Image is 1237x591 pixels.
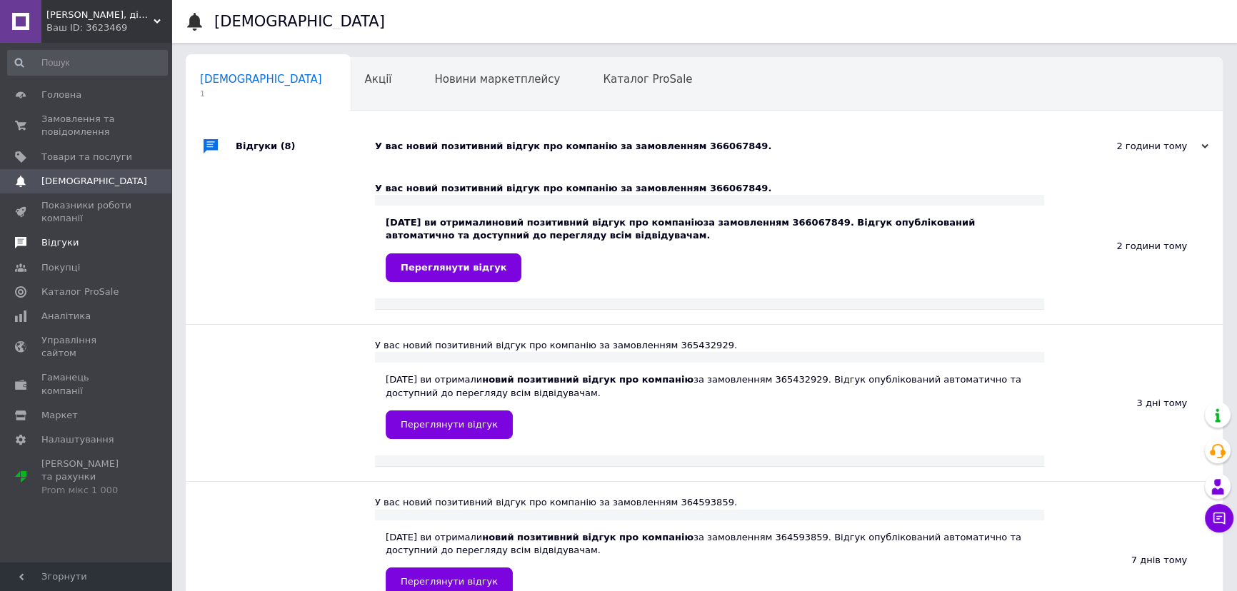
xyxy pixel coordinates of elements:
span: Головна [41,89,81,101]
span: Переглянути відгук [401,419,498,430]
span: Товари та послуги [41,151,132,163]
div: У вас новий позитивний відгук про компанію за замовленням 364593859. [375,496,1044,509]
span: [PERSON_NAME] та рахунки [41,458,132,497]
div: У вас новий позитивний відгук про компанію за замовленням 366067849. [375,182,1044,195]
span: Переглянути відгук [401,262,506,273]
span: Аналітика [41,310,91,323]
span: Гаманець компанії [41,371,132,397]
div: Prom мікс 1 000 [41,484,132,497]
b: новий позитивний відгук про компанію [482,374,693,385]
b: новий позитивний відгук про компанію [482,532,693,542]
span: Переглянути відгук [401,576,498,587]
span: Показники роботи компанії [41,199,132,225]
a: Переглянути відгук [386,253,521,282]
input: Пошук [7,50,168,76]
div: 2 години тому [1066,140,1208,153]
div: 2 години тому [1044,168,1223,324]
span: (8) [281,141,296,151]
span: Покупці [41,261,80,274]
span: Управління сайтом [41,334,132,360]
div: 3 дні тому [1044,325,1223,481]
span: Замовлення та повідомлення [41,113,132,138]
a: Переглянути відгук [386,410,513,439]
div: Відгуки [236,125,375,168]
span: Відгуки [41,236,79,249]
h1: [DEMOGRAPHIC_DATA] [214,13,385,30]
button: Чат з покупцем [1205,504,1233,532]
span: [DEMOGRAPHIC_DATA] [200,73,322,86]
div: [DATE] ви отримали за замовленням 366067849. Відгук опублікований автоматично та доступний до пер... [386,216,1033,281]
span: Акції [365,73,392,86]
b: новий позитивний відгук про компанію [492,217,703,228]
div: У вас новий позитивний відгук про компанію за замовленням 365432929. [375,339,1044,352]
span: 1 [200,89,322,99]
span: Маркет [41,409,78,422]
span: [DEMOGRAPHIC_DATA] [41,175,147,188]
span: Новини маркетплейсу [434,73,560,86]
span: Каталог ProSale [603,73,692,86]
div: [DATE] ви отримали за замовленням 365432929. Відгук опублікований автоматично та доступний до пер... [386,373,1033,438]
span: Налаштування [41,433,114,446]
div: Ваш ID: 3623469 [46,21,171,34]
span: Здоров'я, дім та сім'я [46,9,154,21]
span: Каталог ProSale [41,286,119,298]
div: У вас новий позитивний відгук про компанію за замовленням 366067849. [375,140,1066,153]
